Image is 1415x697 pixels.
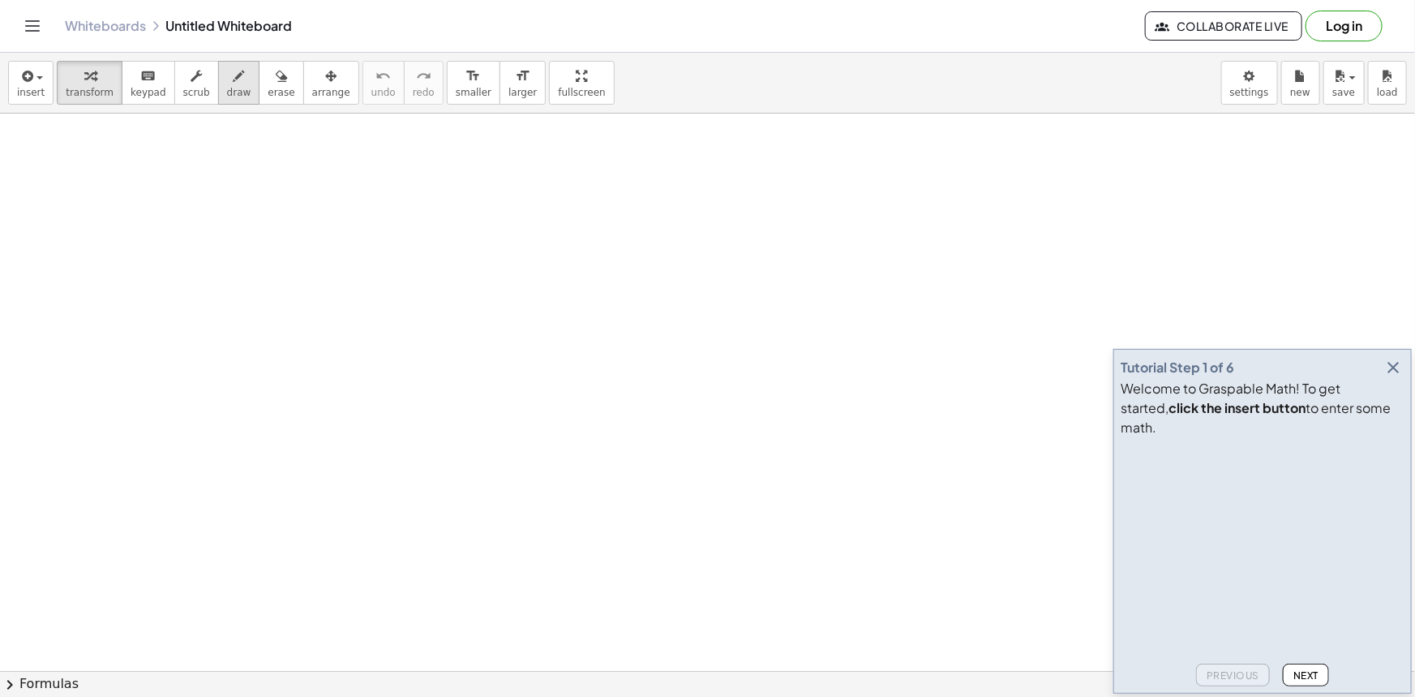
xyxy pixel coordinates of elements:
[303,61,359,105] button: arrange
[362,61,405,105] button: undoundo
[1230,87,1269,98] span: settings
[140,67,156,86] i: keyboard
[259,61,303,105] button: erase
[1281,61,1320,105] button: new
[413,87,435,98] span: redo
[1159,19,1289,33] span: Collaborate Live
[1332,87,1355,98] span: save
[416,67,431,86] i: redo
[500,61,546,105] button: format_sizelarger
[465,67,481,86] i: format_size
[66,87,114,98] span: transform
[1323,61,1365,105] button: save
[1290,87,1310,98] span: new
[122,61,175,105] button: keyboardkeypad
[268,87,294,98] span: erase
[1368,61,1407,105] button: load
[227,87,251,98] span: draw
[375,67,391,86] i: undo
[456,87,491,98] span: smaller
[183,87,210,98] span: scrub
[1293,669,1319,682] span: Next
[1121,358,1234,377] div: Tutorial Step 1 of 6
[1221,61,1278,105] button: settings
[1121,379,1404,437] div: Welcome to Graspable Math! To get started, to enter some math.
[131,87,166,98] span: keypad
[404,61,444,105] button: redoredo
[174,61,219,105] button: scrub
[549,61,614,105] button: fullscreen
[1377,87,1398,98] span: load
[8,61,54,105] button: insert
[312,87,350,98] span: arrange
[17,87,45,98] span: insert
[19,13,45,39] button: Toggle navigation
[558,87,605,98] span: fullscreen
[371,87,396,98] span: undo
[1306,11,1383,41] button: Log in
[218,61,260,105] button: draw
[1168,399,1306,416] b: click the insert button
[508,87,537,98] span: larger
[1145,11,1302,41] button: Collaborate Live
[65,18,146,34] a: Whiteboards
[447,61,500,105] button: format_sizesmaller
[515,67,530,86] i: format_size
[1283,664,1329,686] button: Next
[57,61,122,105] button: transform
